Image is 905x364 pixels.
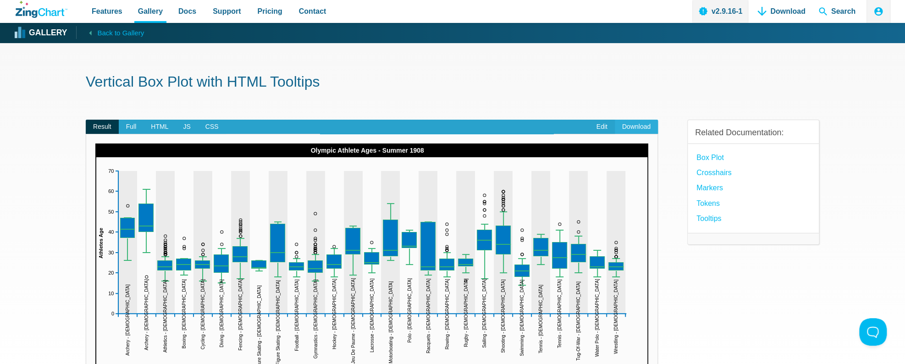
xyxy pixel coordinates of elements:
a: Markers [696,182,723,194]
a: Tokens [696,197,720,210]
a: Back to Gallery [76,26,144,39]
span: Docs [178,5,196,17]
span: Pricing [257,5,282,17]
a: Gallery [16,26,67,40]
span: HTML [143,120,176,134]
span: JS [176,120,198,134]
iframe: Toggle Customer Support [859,318,887,346]
span: Features [92,5,122,17]
span: Contact [299,5,326,17]
h3: Related Documentation: [695,127,811,138]
span: CSS [198,120,226,134]
a: Tooltips [696,212,721,225]
span: Full [119,120,144,134]
span: Support [213,5,241,17]
a: Edit [589,120,615,134]
a: Download [615,120,658,134]
a: Crosshairs [696,166,731,179]
span: Gallery [138,5,163,17]
strong: Gallery [29,29,67,37]
a: ZingChart Logo. Click to return to the homepage [16,1,67,18]
a: Box Plot [696,151,724,164]
span: Back to Gallery [97,27,144,39]
span: Result [86,120,119,134]
h1: Vertical Box Plot with HTML Tooltips [86,72,819,93]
